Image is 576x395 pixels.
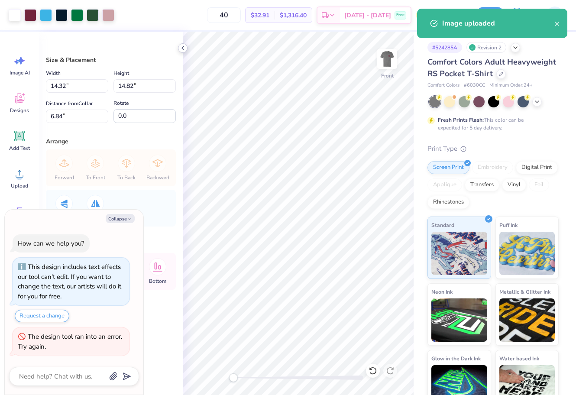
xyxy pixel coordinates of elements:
[379,50,396,68] img: Front
[106,214,135,223] button: Collapse
[516,161,558,174] div: Digital Print
[396,12,404,18] span: Free
[427,196,469,209] div: Rhinestones
[18,332,122,351] div: The design tool ran into an error. Try again.
[11,182,28,189] span: Upload
[465,178,499,191] div: Transfers
[438,116,544,132] div: This color can be expedited for 5 day delivery.
[18,262,121,301] div: This design includes text effects our tool can't edit. If you want to change the text, our artist...
[229,373,238,382] div: Accessibility label
[427,178,462,191] div: Applique
[499,220,518,230] span: Puff Ink
[15,310,69,322] button: Request a change
[431,232,487,275] img: Standard
[429,6,471,24] input: Untitled Design
[113,68,129,78] label: Height
[431,298,487,342] img: Neon Ink
[46,55,176,65] div: Size & Placement
[499,354,539,363] span: Water based Ink
[280,11,307,20] span: $1,316.40
[251,11,269,20] span: $32.91
[472,161,513,174] div: Embroidery
[529,178,549,191] div: Foil
[10,69,30,76] span: Image AI
[499,287,550,296] span: Metallic & Glitter Ink
[431,287,453,296] span: Neon Ink
[431,354,481,363] span: Glow in the Dark Ink
[499,298,555,342] img: Metallic & Glitter Ink
[113,98,129,108] label: Rotate
[466,42,506,53] div: Revision 2
[438,117,484,123] strong: Fresh Prints Flash:
[149,278,166,285] span: Bottom
[502,178,526,191] div: Vinyl
[464,82,485,89] span: # 6030CC
[431,220,454,230] span: Standard
[10,107,29,114] span: Designs
[554,18,560,29] button: close
[381,72,394,80] div: Front
[207,7,241,23] input: – –
[46,98,93,109] label: Distance from Collar
[46,137,176,146] div: Arrange
[427,82,460,89] span: Comfort Colors
[531,6,567,24] a: VR
[18,239,84,248] div: How can we help you?
[427,144,559,154] div: Print Type
[427,57,556,79] span: Comfort Colors Adult Heavyweight RS Pocket T-Shirt
[489,82,533,89] span: Minimum Order: 24 +
[442,18,554,29] div: Image uploaded
[499,232,555,275] img: Puff Ink
[427,42,462,53] div: # 524285A
[344,11,391,20] span: [DATE] - [DATE]
[546,6,563,24] img: Val Rhey Lodueta
[427,161,469,174] div: Screen Print
[9,145,30,152] span: Add Text
[46,68,61,78] label: Width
